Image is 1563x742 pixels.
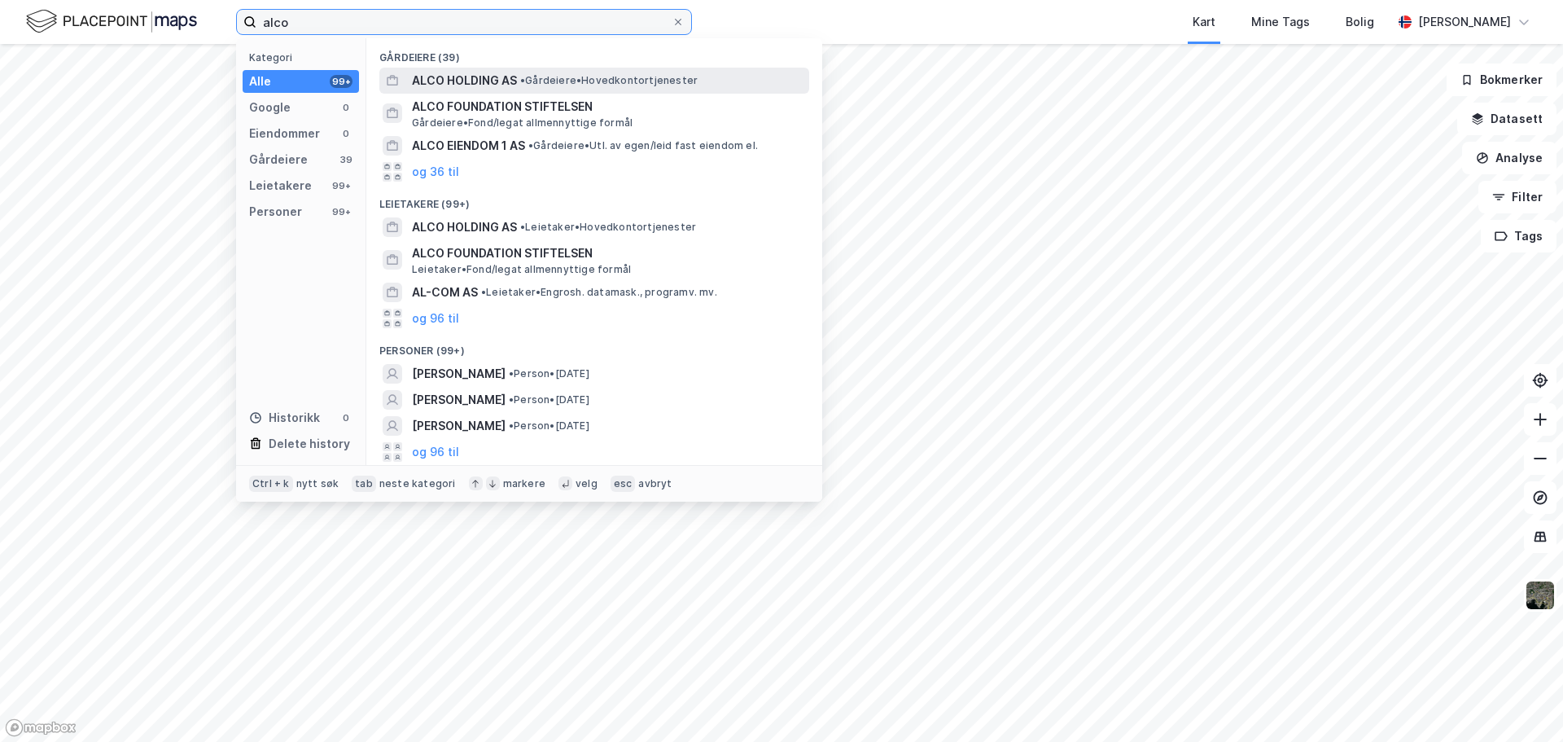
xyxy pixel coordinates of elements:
div: 0 [339,127,352,140]
span: ALCO HOLDING AS [412,71,517,90]
div: Kart [1193,12,1215,32]
span: • [509,419,514,432]
div: Kategori [249,51,359,64]
div: tab [352,476,376,492]
span: • [481,286,486,298]
iframe: Chat Widget [1482,664,1563,742]
span: • [528,139,533,151]
span: [PERSON_NAME] [412,416,506,436]
div: [PERSON_NAME] [1418,12,1511,32]
span: ALCO FOUNDATION STIFTELSEN [412,244,803,263]
div: Eiendommer [249,124,320,143]
button: Bokmerker [1447,64,1556,96]
div: Bolig [1346,12,1374,32]
div: Historikk [249,408,320,428]
div: Google [249,98,291,117]
div: 99+ [330,75,352,88]
input: Søk på adresse, matrikkel, gårdeiere, leietakere eller personer [256,10,672,34]
button: og 96 til [412,309,459,328]
button: og 96 til [412,442,459,462]
span: ALCO EIENDOM 1 AS [412,136,525,156]
div: Personer (99+) [366,331,822,361]
button: Datasett [1457,103,1556,135]
div: neste kategori [379,477,456,490]
button: Filter [1478,181,1556,213]
div: Ctrl + k [249,476,293,492]
div: Delete history [269,434,350,454]
div: 99+ [330,179,352,192]
span: • [520,74,525,86]
button: Analyse [1462,142,1556,174]
span: • [509,393,514,406]
span: Leietaker • Hovedkontortjenester [520,221,696,234]
button: og 36 til [412,162,459,182]
div: Personer [249,202,302,222]
span: [PERSON_NAME] [412,364,506,384]
span: ALCO FOUNDATION STIFTELSEN [412,97,803,116]
span: Gårdeiere • Hovedkontortjenester [520,74,698,87]
button: Tags [1481,220,1556,252]
div: nytt søk [296,477,339,490]
div: Kontrollprogram for chat [1482,664,1563,742]
div: velg [576,477,598,490]
div: esc [611,476,636,492]
img: 9k= [1525,580,1556,611]
div: Leietakere [249,176,312,195]
div: avbryt [638,477,672,490]
div: Gårdeiere [249,150,308,169]
span: AL-COM AS [412,283,478,302]
div: 0 [339,411,352,424]
div: Alle [249,72,271,91]
a: Mapbox homepage [5,718,77,737]
div: 0 [339,101,352,114]
img: logo.f888ab2527a4732fd821a326f86c7f29.svg [26,7,197,36]
span: Leietaker • Fond/legat allmennyttige formål [412,263,631,276]
div: 99+ [330,205,352,218]
div: Mine Tags [1251,12,1310,32]
span: • [509,367,514,380]
div: Gårdeiere (39) [366,38,822,68]
span: Person • [DATE] [509,367,589,380]
span: Gårdeiere • Fond/legat allmennyttige formål [412,116,633,130]
div: Leietakere (99+) [366,185,822,214]
span: [PERSON_NAME] [412,390,506,410]
div: 39 [339,153,352,166]
span: Gårdeiere • Utl. av egen/leid fast eiendom el. [528,139,758,152]
span: Person • [DATE] [509,419,589,432]
span: Person • [DATE] [509,393,589,406]
span: ALCO HOLDING AS [412,217,517,237]
span: Leietaker • Engrosh. datamask., programv. mv. [481,286,717,299]
span: • [520,221,525,233]
div: markere [503,477,545,490]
